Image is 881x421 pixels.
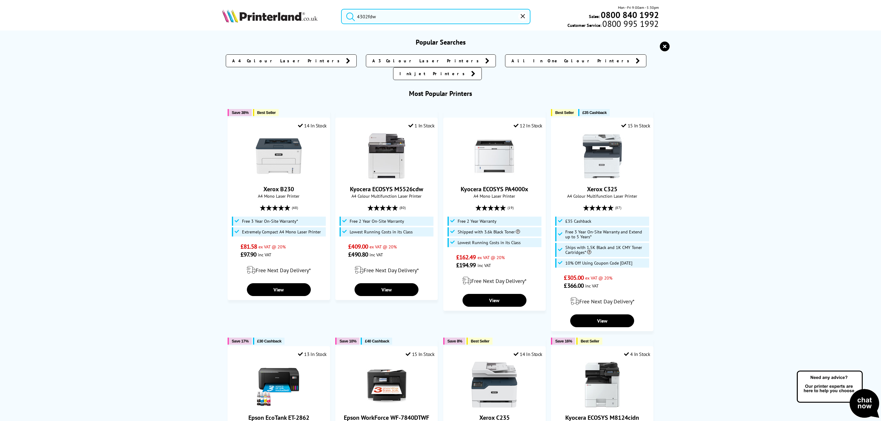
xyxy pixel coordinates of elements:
[582,110,607,115] span: £35 Cashback
[579,403,625,409] a: Kyocera ECOSYS M8124cidn
[624,351,650,357] div: 4 In Stock
[253,109,279,116] button: Best Seller
[505,54,646,67] a: All In One Colour Printers
[370,252,383,258] span: inc VAT
[240,251,257,258] span: £97.90
[621,123,650,129] div: 15 In Stock
[256,133,302,179] img: Xerox B230
[555,110,574,115] span: Best Seller
[601,9,659,20] b: 0800 840 1992
[226,54,357,67] a: A4 Colour Laser Printers
[370,244,397,250] span: ex VAT @ 20%
[458,240,521,245] span: Lowest Running Costs in its Class
[795,370,881,420] img: Open Live Chat window
[615,202,621,214] span: (87)
[242,219,298,224] span: Free 3 Year On-Site Warranty*
[585,275,612,281] span: ex VAT @ 20%
[589,13,600,19] span: Sales:
[408,123,435,129] div: 1 In Stock
[348,251,368,258] span: £490.80
[228,109,252,116] button: Save 38%
[348,243,368,251] span: £409.00
[555,339,572,343] span: Save 16%
[222,38,659,46] h3: Popular Searches
[350,219,404,224] span: Free 2 Year On-Site Warranty
[579,174,625,180] a: Xerox C325
[258,244,286,250] span: ex VAT @ 20%
[579,133,625,179] img: Xerox C325
[578,109,610,116] button: £35 Cashback
[551,338,575,345] button: Save 16%
[355,283,418,296] a: View
[350,229,413,234] span: Lowest Running Costs in its Class
[565,245,648,255] span: Ships with 1.5K Black and 1K CMY Toner Cartridges*
[507,202,514,214] span: (19)
[478,254,505,260] span: ex VAT @ 20%
[256,403,302,409] a: Epson EcoTank ET-2862
[232,339,249,343] span: Save 17%
[340,339,356,343] span: Save 10%
[471,339,489,343] span: Best Seller
[232,58,343,64] span: A4 Colour Laser Printers
[565,219,591,224] span: £35 Cashback
[567,21,659,28] span: Customer Service:
[256,362,302,408] img: Epson EcoTank ET-2862
[400,71,468,77] span: Inkjet Printers
[228,338,252,345] button: Save 17%
[257,339,281,343] span: £30 Cashback
[364,362,410,408] img: Epson WorkForce WF-7840DTWF
[339,262,434,279] div: modal_delivery
[601,21,659,27] span: 0800 995 1992
[570,314,634,327] a: View
[361,338,392,345] button: £40 Cashback
[222,89,659,98] h3: Most Popular Printers
[258,252,271,258] span: inc VAT
[400,202,406,214] span: (80)
[514,351,542,357] div: 14 In Stock
[478,262,491,268] span: inc VAT
[364,174,410,180] a: Kyocera ECOSYS M5526cdw
[393,67,482,80] a: Inkjet Printers
[339,193,434,199] span: A4 Colour Multifunction Laser Printer
[463,294,526,307] a: View
[253,338,284,345] button: £30 Cashback
[554,293,650,310] div: modal_delivery
[581,339,599,343] span: Best Seller
[257,110,276,115] span: Best Seller
[511,58,633,64] span: All In One Colour Printers
[471,133,517,179] img: Kyocera ECOSYS PA4000x
[240,243,257,251] span: £81.58
[263,185,294,193] a: Xerox B230
[554,193,650,199] span: A4 Colour Multifunction Laser Printer
[564,282,584,290] span: £366.00
[335,338,359,345] button: Save 10%
[447,272,542,289] div: modal_delivery
[551,109,577,116] button: Best Seller
[471,362,517,408] img: Xerox C235
[471,174,517,180] a: Kyocera ECOSYS PA4000x
[247,283,311,296] a: View
[232,110,249,115] span: Save 38%
[458,219,496,224] span: Free 2 Year Warranty
[565,229,648,239] span: Free 3 Year On-Site Warranty and Extend up to 5 Years*
[579,362,625,408] img: Kyocera ECOSYS M8124cidn
[456,261,476,269] span: £194.99
[448,339,462,343] span: Save 8%
[456,253,476,261] span: £162.49
[565,261,632,265] span: 10% Off Using Coupon Code [DATE]
[364,133,410,179] img: Kyocera ECOSYS M5526cdw
[514,123,542,129] div: 12 In Stock
[364,403,410,409] a: Epson WorkForce WF-7840DTWF
[366,54,496,67] a: A3 Colour Laser Printers
[365,339,389,343] span: £40 Cashback
[222,9,333,24] a: Printerland Logo
[292,202,298,214] span: (48)
[256,174,302,180] a: Xerox B230
[447,193,542,199] span: A4 Mono Laser Printer
[587,185,617,193] a: Xerox C325
[222,9,318,23] img: Printerland Logo
[406,351,434,357] div: 15 In Stock
[443,338,465,345] button: Save 8%
[585,283,599,289] span: inc VAT
[461,185,528,193] a: Kyocera ECOSYS PA4000x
